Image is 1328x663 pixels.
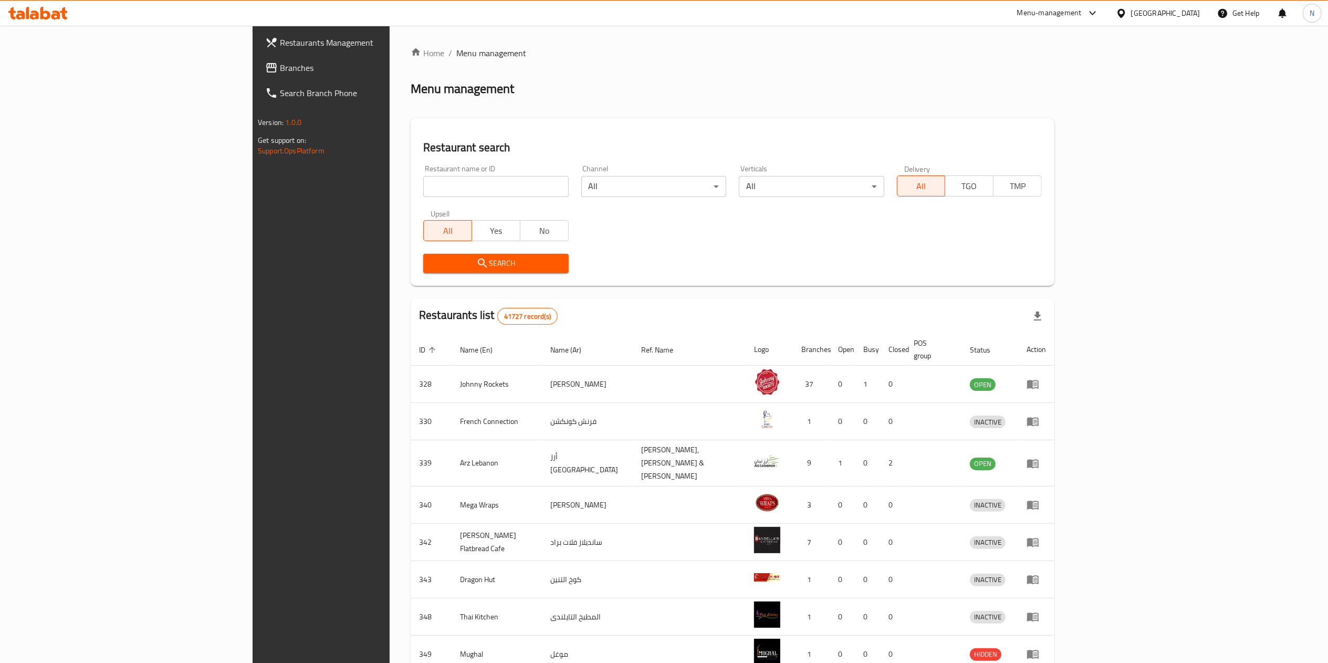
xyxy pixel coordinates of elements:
td: 1 [793,403,830,440]
td: فرنش كونكشن [542,403,633,440]
button: All [423,220,472,241]
span: Get support on: [258,133,306,147]
span: TGO [949,179,989,194]
span: Name (En) [460,344,506,356]
div: [GEOGRAPHIC_DATA] [1131,7,1200,19]
th: Closed [880,334,905,366]
span: HIDDEN [970,648,1001,660]
span: TMP [998,179,1038,194]
span: Search Branch Phone [280,87,466,99]
td: أرز [GEOGRAPHIC_DATA] [542,440,633,486]
span: 1.0.0 [285,116,301,129]
td: 37 [793,366,830,403]
td: 0 [855,440,880,486]
label: Upsell [431,210,450,217]
div: Export file [1025,304,1050,329]
div: Menu-management [1017,7,1082,19]
td: 0 [880,598,905,636]
td: [PERSON_NAME] Flatbread Cafe [452,524,542,561]
button: TGO [945,175,994,196]
div: All [581,176,726,197]
td: 0 [880,524,905,561]
td: 0 [830,561,855,598]
td: Arz Lebanon [452,440,542,486]
td: 0 [855,524,880,561]
img: Dragon Hut [754,564,780,591]
td: 0 [855,486,880,524]
td: 0 [855,598,880,636]
span: INACTIVE [970,499,1006,511]
td: 0 [830,403,855,440]
img: Mega Wraps [754,490,780,516]
td: 2 [880,440,905,486]
td: 0 [830,598,855,636]
span: Menu management [456,47,526,59]
span: No [525,223,564,239]
td: 0 [830,524,855,561]
td: 0 [880,561,905,598]
div: INACTIVE [970,574,1006,586]
div: INACTIVE [970,416,1006,428]
span: INACTIVE [970,416,1006,428]
img: Thai Kitchen [754,602,780,628]
a: Branches [257,55,474,80]
div: Menu [1027,415,1046,428]
td: 9 [793,440,830,486]
img: French Connection [754,406,780,432]
div: OPEN [970,378,996,391]
img: Sandella's Flatbread Cafe [754,527,780,553]
img: Johnny Rockets [754,369,780,395]
label: Delivery [904,165,930,172]
button: Yes [472,220,520,241]
th: Branches [793,334,830,366]
a: Support.OpsPlatform [258,144,325,158]
td: 7 [793,524,830,561]
h2: Restaurant search [423,140,1042,156]
button: Search [423,254,568,273]
span: Name (Ar) [550,344,595,356]
span: INACTIVE [970,574,1006,586]
th: Busy [855,334,880,366]
td: Dragon Hut [452,561,542,598]
div: Menu [1027,610,1046,623]
span: INACTIVE [970,611,1006,623]
td: 1 [793,561,830,598]
span: INACTIVE [970,536,1006,548]
td: Mega Wraps [452,486,542,524]
div: INACTIVE [970,536,1006,549]
div: All [739,176,884,197]
div: Menu [1027,573,1046,586]
th: Action [1018,334,1054,366]
th: Logo [746,334,793,366]
button: TMP [993,175,1042,196]
td: Thai Kitchen [452,598,542,636]
div: OPEN [970,458,996,470]
td: 0 [855,561,880,598]
input: Search for restaurant name or ID.. [423,176,568,197]
a: Restaurants Management [257,30,474,55]
div: Menu [1027,499,1046,511]
td: 0 [855,403,880,440]
td: 0 [830,366,855,403]
span: POS group [914,337,949,362]
span: 41727 record(s) [498,312,557,322]
div: HIDDEN [970,648,1001,661]
span: All [428,223,468,239]
span: Ref. Name [642,344,687,356]
td: 1 [855,366,880,403]
td: [PERSON_NAME] [542,486,633,524]
div: Total records count [497,308,558,325]
span: OPEN [970,458,996,470]
td: [PERSON_NAME],[PERSON_NAME] & [PERSON_NAME] [633,440,746,486]
td: 1 [830,440,855,486]
a: Search Branch Phone [257,80,474,106]
h2: Restaurants list [419,307,558,325]
span: Search [432,257,560,270]
nav: breadcrumb [411,47,1054,59]
td: سانديلاز فلات براد [542,524,633,561]
td: 3 [793,486,830,524]
div: Menu [1027,648,1046,660]
td: [PERSON_NAME] [542,366,633,403]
